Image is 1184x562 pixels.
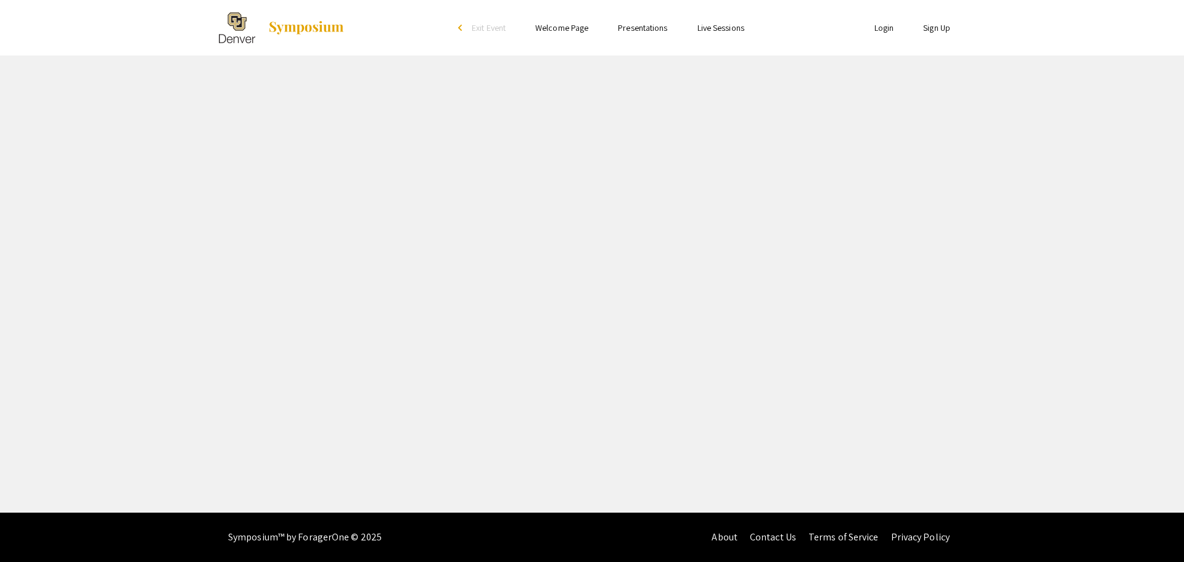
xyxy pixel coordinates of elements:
[219,12,255,43] img: The 2025 Research and Creative Activities Symposium (RaCAS)
[697,22,744,33] a: Live Sessions
[9,506,52,553] iframe: Chat
[750,531,796,543] a: Contact Us
[712,531,738,543] a: About
[228,513,382,562] div: Symposium™ by ForagerOne © 2025
[535,22,588,33] a: Welcome Page
[219,12,345,43] a: The 2025 Research and Creative Activities Symposium (RaCAS)
[618,22,667,33] a: Presentations
[923,22,950,33] a: Sign Up
[891,531,950,543] a: Privacy Policy
[458,24,466,31] div: arrow_back_ios
[268,20,345,35] img: Symposium by ForagerOne
[472,22,506,33] span: Exit Event
[808,531,879,543] a: Terms of Service
[874,22,894,33] a: Login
